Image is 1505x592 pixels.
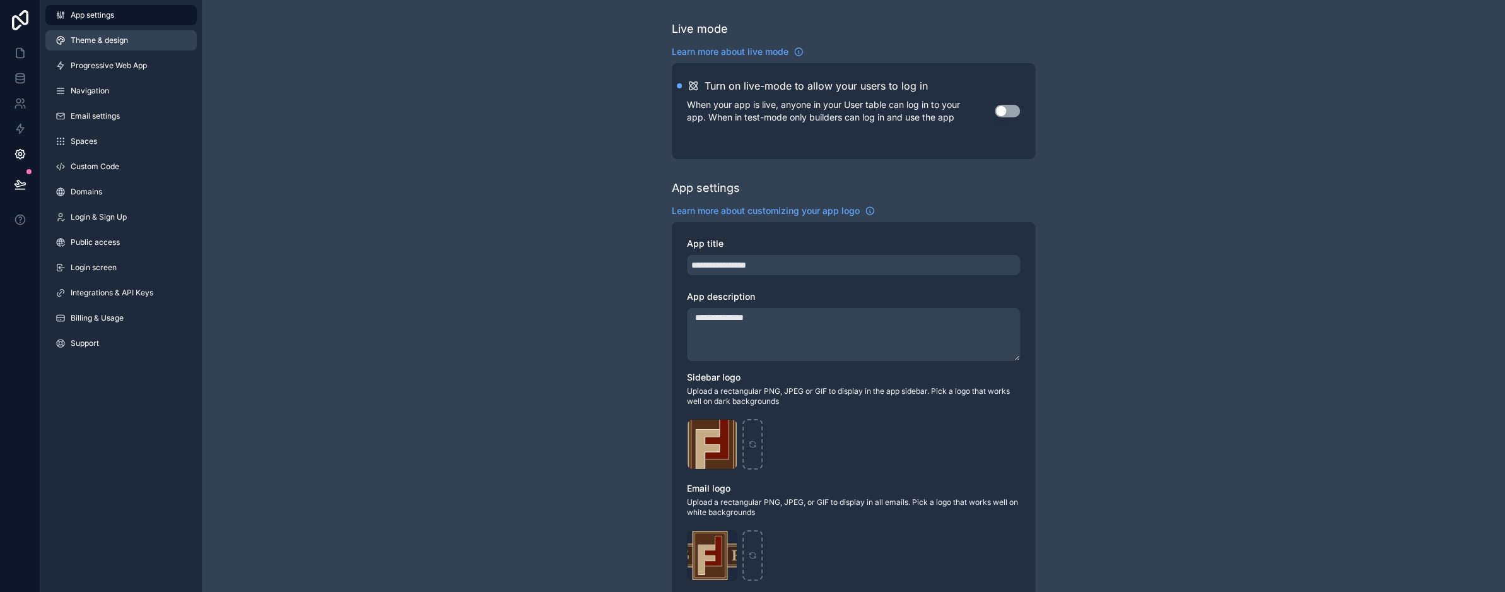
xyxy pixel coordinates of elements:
span: Sidebar logo [687,372,741,382]
span: Upload a rectangular PNG, JPEG or GIF to display in the app sidebar. Pick a logo that works well ... [687,386,1020,406]
a: Support [45,333,197,353]
a: Integrations & API Keys [45,283,197,303]
span: App title [687,238,723,249]
div: App settings [672,179,740,197]
a: Email settings [45,106,197,126]
span: Billing & Usage [71,313,124,323]
a: Progressive Web App [45,56,197,76]
span: Support [71,338,99,348]
span: Login & Sign Up [71,212,127,222]
span: Learn more about customizing your app logo [672,204,860,217]
span: Public access [71,237,120,247]
a: Learn more about live mode [672,45,804,58]
a: Billing & Usage [45,308,197,328]
span: App settings [71,10,114,20]
span: App description [687,291,755,302]
a: Public access [45,232,197,252]
span: Domains [71,187,102,197]
a: Theme & design [45,30,197,50]
a: App settings [45,5,197,25]
span: Navigation [71,86,109,96]
p: When your app is live, anyone in your User table can log in to your app. When in test-mode only b... [687,98,995,124]
a: Domains [45,182,197,202]
a: Learn more about customizing your app logo [672,204,875,217]
a: Spaces [45,131,197,151]
span: Login screen [71,263,117,273]
span: Email settings [71,111,120,121]
span: Theme & design [71,35,128,45]
a: Login & Sign Up [45,207,197,227]
span: Upload a rectangular PNG, JPEG, or GIF to display in all emails. Pick a logo that works well on w... [687,497,1020,518]
span: Integrations & API Keys [71,288,153,298]
span: Custom Code [71,162,119,172]
a: Navigation [45,81,197,101]
a: Custom Code [45,157,197,177]
span: Spaces [71,136,97,146]
span: Progressive Web App [71,61,147,71]
a: Login screen [45,258,197,278]
h2: Turn on live-mode to allow your users to log in [705,78,928,93]
span: Learn more about live mode [672,45,788,58]
span: Email logo [687,483,730,494]
div: Live mode [672,20,728,38]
